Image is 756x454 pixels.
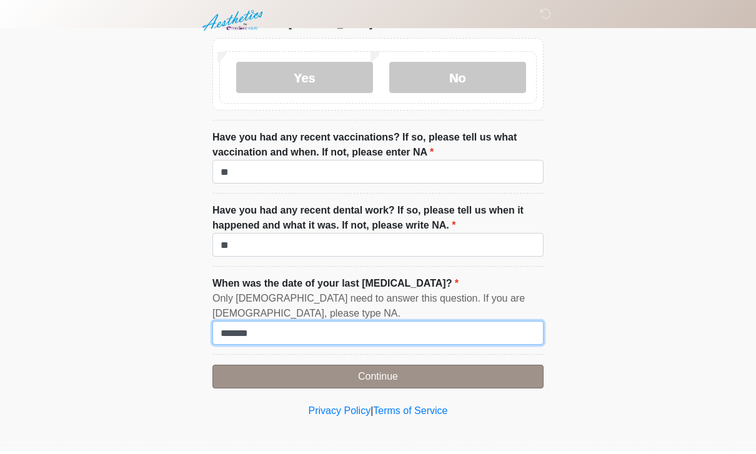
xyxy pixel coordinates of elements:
[371,408,373,419] a: |
[212,368,544,392] button: Continue
[212,133,544,163] label: Have you had any recent vaccinations? If so, please tell us what vaccination and when. If not, pl...
[389,65,526,96] label: No
[236,65,373,96] label: Yes
[373,408,447,419] a: Terms of Service
[212,294,544,324] div: Only [DEMOGRAPHIC_DATA] need to answer this question. If you are [DEMOGRAPHIC_DATA], please type NA.
[200,9,268,38] img: Aesthetics by Emediate Cure Logo
[212,206,544,236] label: Have you had any recent dental work? If so, please tell us when it happened and what it was. If n...
[309,408,371,419] a: Privacy Policy
[212,279,459,294] label: When was the date of your last [MEDICAL_DATA]?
